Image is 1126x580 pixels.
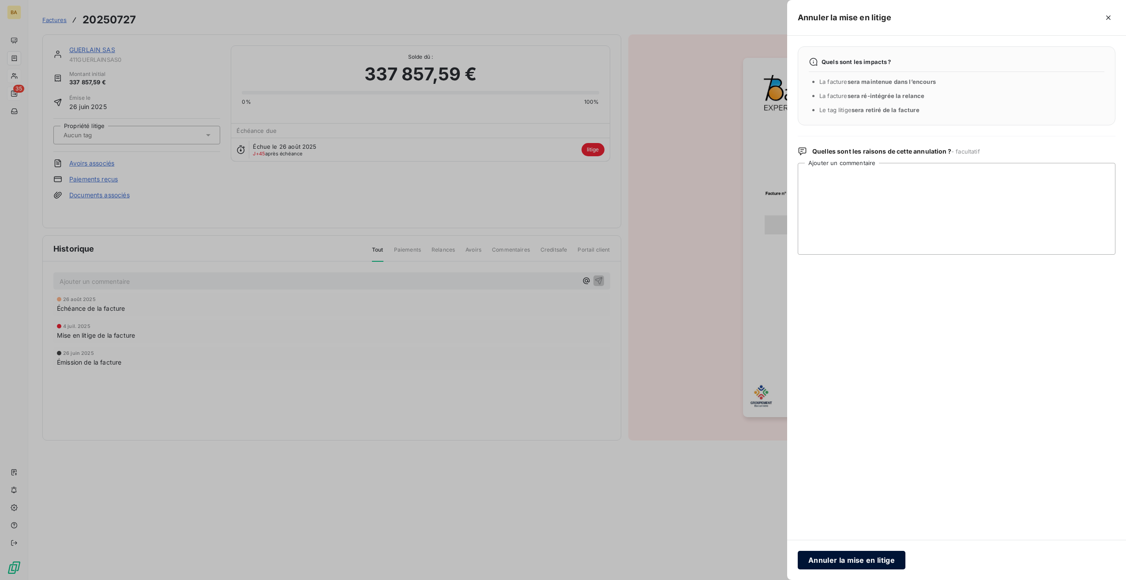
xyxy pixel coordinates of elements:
[819,106,920,113] span: Le tag litige
[822,58,891,65] span: Quels sont les impacts ?
[819,78,936,85] span: La facture
[848,78,936,85] span: sera maintenue dans l’encours
[819,92,925,99] span: La facture
[798,11,891,24] h5: Annuler la mise en litige
[1096,550,1117,571] iframe: Intercom live chat
[951,148,980,155] span: - facultatif
[798,551,905,569] button: Annuler la mise en litige
[852,106,920,113] span: sera retiré de la facture
[812,147,980,156] span: Quelles sont les raisons de cette annulation ?
[848,92,925,99] span: sera ré-intégrée la relance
